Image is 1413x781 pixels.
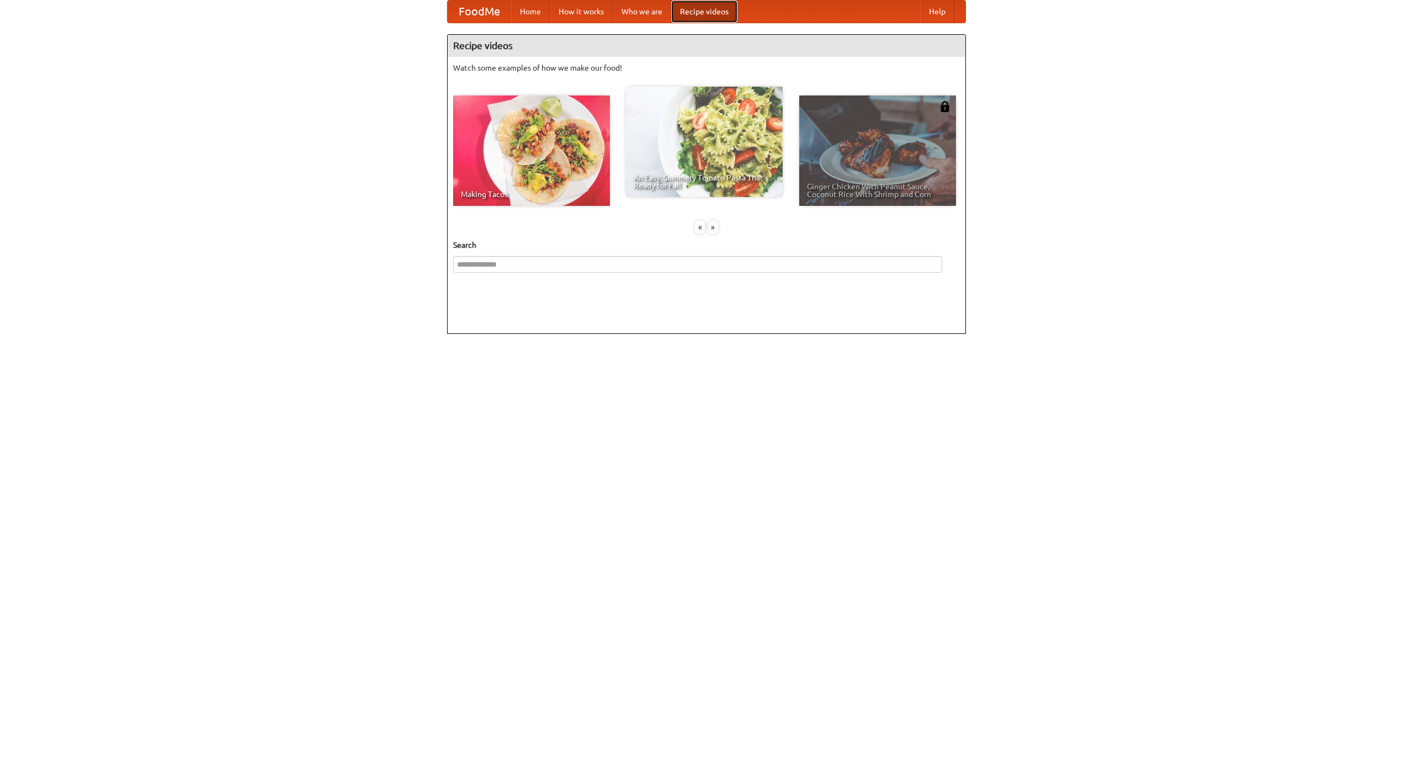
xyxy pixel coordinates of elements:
h4: Recipe videos [448,35,965,57]
a: Who we are [613,1,671,23]
img: 483408.png [939,101,950,112]
a: Home [511,1,550,23]
a: Help [920,1,954,23]
a: An Easy, Summery Tomato Pasta That's Ready for Fall [626,87,783,197]
div: » [708,220,718,234]
span: Making Tacos [461,190,602,198]
div: « [695,220,705,234]
h5: Search [453,240,960,251]
a: Making Tacos [453,95,610,206]
a: Recipe videos [671,1,737,23]
p: Watch some examples of how we make our food! [453,62,960,73]
span: An Easy, Summery Tomato Pasta That's Ready for Fall [634,174,775,189]
a: How it works [550,1,613,23]
a: FoodMe [448,1,511,23]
